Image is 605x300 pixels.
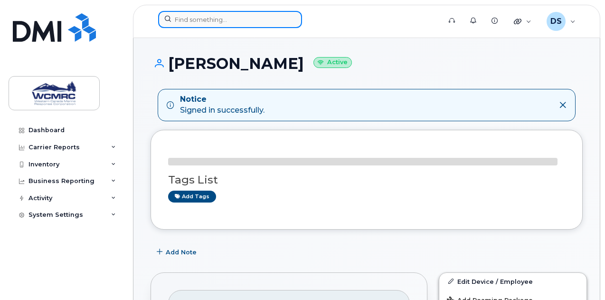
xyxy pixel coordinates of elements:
[166,248,197,257] span: Add Note
[439,273,586,290] a: Edit Device / Employee
[168,191,216,203] a: Add tags
[151,244,205,261] button: Add Note
[168,174,565,186] h3: Tags List
[180,94,265,116] div: Signed in successfully.
[180,94,265,105] strong: Notice
[151,55,583,72] h1: [PERSON_NAME]
[313,57,352,68] small: Active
